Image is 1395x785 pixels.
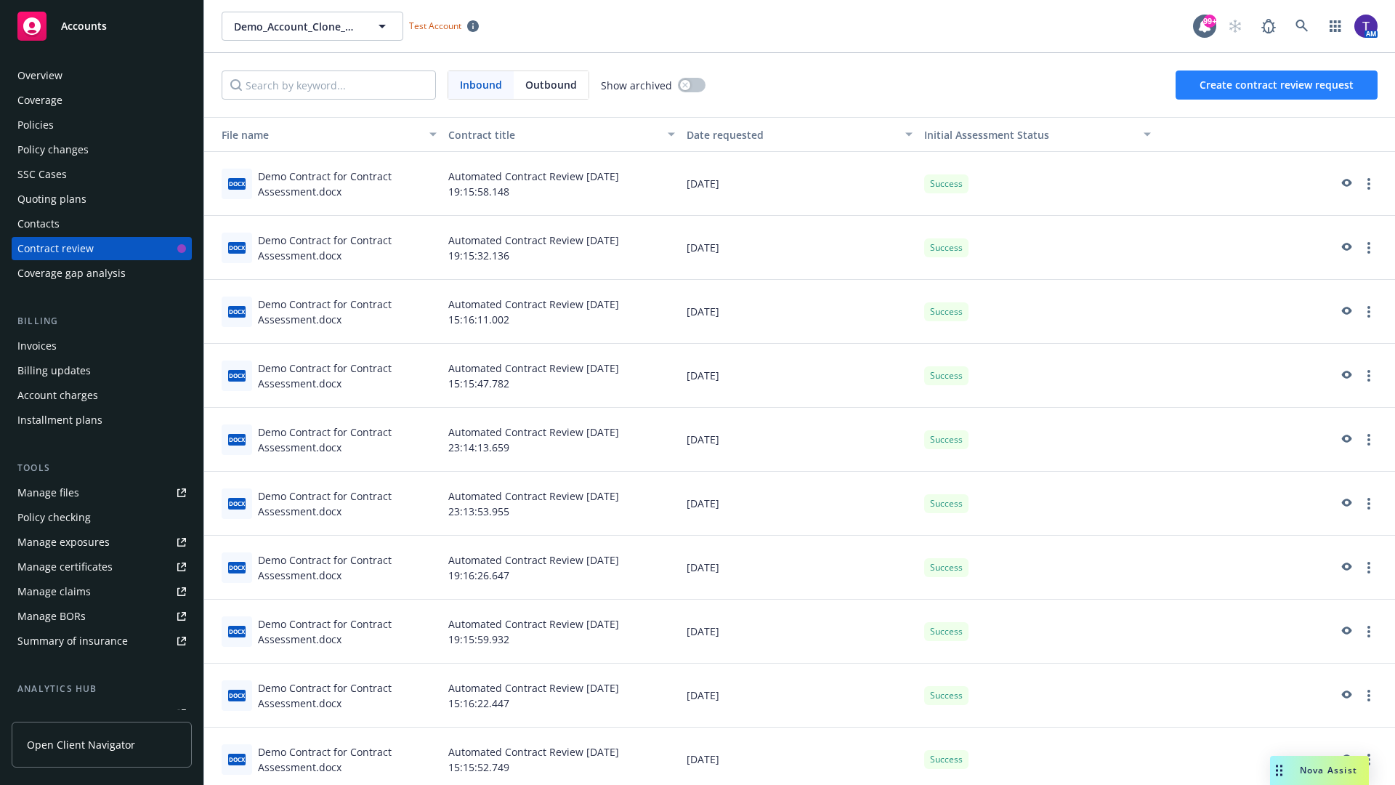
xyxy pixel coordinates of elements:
div: Installment plans [17,408,102,432]
a: Invoices [12,334,192,358]
div: Billing updates [17,359,91,382]
div: Billing [12,314,192,329]
div: Policy checking [17,506,91,529]
div: Manage certificates [17,555,113,579]
a: Search [1287,12,1317,41]
span: docx [228,626,246,637]
div: Analytics hub [12,682,192,696]
div: [DATE] [681,216,919,280]
button: Date requested [681,117,919,152]
div: Contract title [448,127,659,142]
a: preview [1337,559,1354,576]
span: Test Account [403,18,485,33]
div: Toggle SortBy [210,127,421,142]
a: more [1360,175,1378,193]
span: docx [228,178,246,189]
a: Account charges [12,384,192,407]
a: preview [1337,239,1354,257]
a: Loss summary generator [12,702,192,725]
a: Manage BORs [12,605,192,628]
div: [DATE] [681,408,919,472]
a: Policy changes [12,138,192,161]
div: Quoting plans [17,188,86,211]
div: Drag to move [1270,756,1288,785]
div: Overview [17,64,62,87]
span: Show archived [601,78,672,93]
span: docx [228,498,246,509]
span: docx [228,690,246,701]
button: Contract title [442,117,681,152]
div: [DATE] [681,152,919,216]
div: Manage exposures [17,531,110,554]
div: Demo Contract for Contract Assessment.docx [258,169,437,199]
input: Search by keyword... [222,71,436,100]
button: Create contract review request [1176,71,1378,100]
a: preview [1337,495,1354,512]
div: Automated Contract Review [DATE] 15:16:11.002 [442,280,681,344]
div: Manage BORs [17,605,86,628]
span: docx [228,306,246,317]
div: [DATE] [681,536,919,600]
div: Demo Contract for Contract Assessment.docx [258,552,437,583]
div: Contract review [17,237,94,260]
div: Toggle SortBy [924,127,1135,142]
span: Success [930,369,963,382]
div: Demo Contract for Contract Assessment.docx [258,361,437,391]
a: more [1360,751,1378,768]
div: Automated Contract Review [DATE] 23:14:13.659 [442,408,681,472]
a: preview [1337,431,1354,448]
a: Overview [12,64,192,87]
div: Demo Contract for Contract Assessment.docx [258,616,437,647]
div: Automated Contract Review [DATE] 23:13:53.955 [442,472,681,536]
span: docx [228,754,246,765]
span: Outbound [525,77,577,92]
button: Nova Assist [1270,756,1369,785]
div: Automated Contract Review [DATE] 19:16:26.647 [442,536,681,600]
div: Demo Contract for Contract Assessment.docx [258,680,437,711]
span: docx [228,242,246,253]
span: Initial Assessment Status [924,128,1049,142]
div: Automated Contract Review [DATE] 19:15:58.148 [442,152,681,216]
span: Success [930,561,963,574]
a: preview [1337,175,1354,193]
div: SSC Cases [17,163,67,186]
div: [DATE] [681,280,919,344]
a: preview [1337,303,1354,321]
a: Manage exposures [12,531,192,554]
a: Billing updates [12,359,192,382]
span: docx [228,434,246,445]
span: Accounts [61,20,107,32]
a: Quoting plans [12,188,192,211]
div: Demo Contract for Contract Assessment.docx [258,297,437,327]
span: Open Client Navigator [27,737,135,752]
a: more [1360,303,1378,321]
span: Inbound [460,77,502,92]
a: Start snowing [1221,12,1250,41]
span: Success [930,433,963,446]
a: Switch app [1321,12,1350,41]
span: Success [930,305,963,318]
span: Create contract review request [1200,78,1354,92]
a: Summary of insurance [12,629,192,653]
div: File name [210,127,421,142]
div: Coverage gap analysis [17,262,126,285]
span: Test Account [409,20,461,32]
a: preview [1337,687,1354,704]
div: Policy changes [17,138,89,161]
a: Accounts [12,6,192,47]
a: Manage certificates [12,555,192,579]
div: [DATE] [681,344,919,408]
div: Automated Contract Review [DATE] 15:16:22.447 [442,664,681,728]
div: [DATE] [681,600,919,664]
div: Coverage [17,89,62,112]
span: docx [228,370,246,381]
div: Manage files [17,481,79,504]
span: Inbound [448,71,514,99]
div: Policies [17,113,54,137]
a: Contacts [12,212,192,235]
div: Automated Contract Review [DATE] 19:15:32.136 [442,216,681,280]
a: preview [1337,367,1354,385]
div: Date requested [687,127,897,142]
